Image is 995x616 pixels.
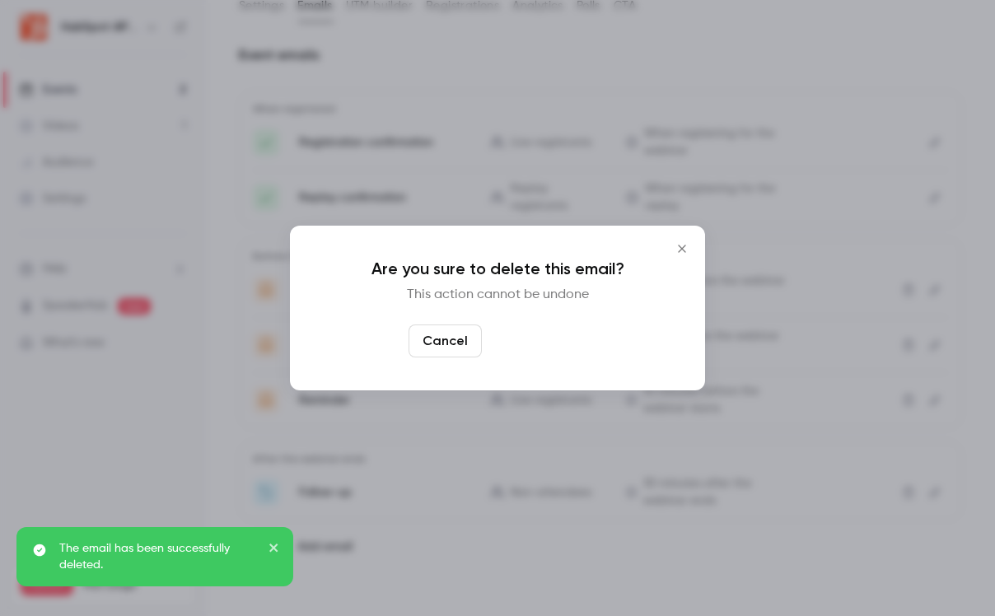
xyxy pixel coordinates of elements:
[666,232,698,265] button: Close
[323,259,672,278] p: Are you sure to delete this email?
[323,285,672,305] p: This action cannot be undone
[488,324,587,357] button: Yes, delete
[269,540,280,560] button: close
[409,324,482,357] button: Cancel
[59,540,257,573] p: The email has been successfully deleted.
